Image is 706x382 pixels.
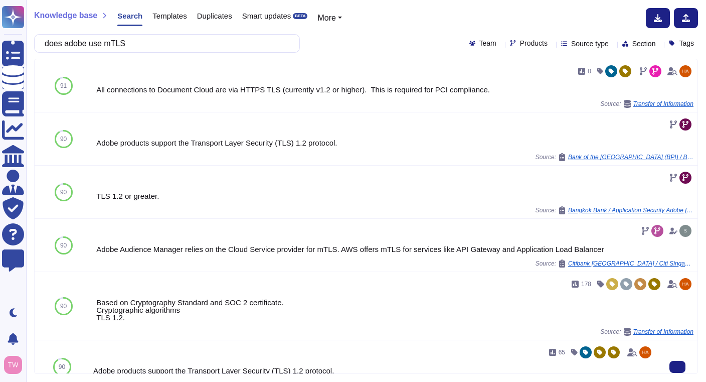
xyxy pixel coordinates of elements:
[679,278,691,290] img: user
[242,12,291,20] span: Smart updates
[600,328,693,336] span: Source:
[520,40,548,47] span: Products
[60,189,67,195] span: 90
[679,225,691,237] img: user
[96,86,693,93] div: All connections to Document Cloud are via HTTPS TLS (currently v1.2 or higher). This is required ...
[632,40,656,47] span: Section
[639,346,651,358] img: user
[293,13,307,19] div: BETA
[117,12,142,20] span: Search
[34,12,97,20] span: Knowledge base
[96,299,693,321] div: Based on Cryptography Standard and SOC 2 certificate. Cryptographic algorithms TLS 1.2.
[568,261,693,267] span: Citibank [GEOGRAPHIC_DATA] / Citi Singapore Questions
[588,68,591,74] span: 0
[536,260,693,268] span: Source:
[317,12,342,24] button: More
[40,35,289,52] input: Search a question or template...
[59,364,65,370] span: 90
[4,356,22,374] img: user
[568,154,693,160] span: Bank of the [GEOGRAPHIC_DATA] (BPI) / BPI technical requirements
[93,367,653,374] div: Adobe products support the Transport Layer Security (TLS) 1.2 protocol.
[536,206,693,214] span: Source:
[60,242,67,248] span: 90
[60,303,67,309] span: 90
[679,40,694,47] span: Tags
[679,65,691,77] img: user
[633,101,694,107] span: Transfer of Information
[581,281,591,287] span: 178
[2,354,29,376] button: user
[96,245,693,253] div: Adobe Audience Manager relies on the Cloud Service provider for mTLS. AWS offers mTLS for service...
[479,40,496,47] span: Team
[536,153,693,161] span: Source:
[197,12,232,20] span: Duplicates
[60,83,67,89] span: 91
[96,139,693,147] div: Adobe products support the Transport Layer Security (TLS) 1.2 protocol.
[633,329,694,335] span: Transfer of Information
[568,207,693,213] span: Bangkok Bank / Application Security Adobe [DATE]
[96,192,693,200] div: TLS 1.2 or greater.
[571,40,609,47] span: Source type
[559,349,565,355] span: 65
[600,100,693,108] span: Source:
[60,136,67,142] span: 90
[152,12,187,20] span: Templates
[317,14,335,22] span: More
